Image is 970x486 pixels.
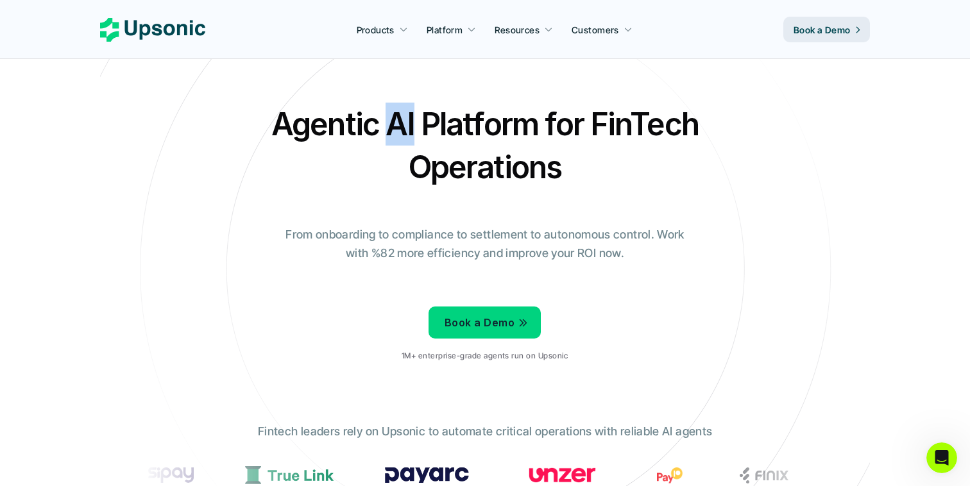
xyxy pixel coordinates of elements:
[258,423,712,441] p: Fintech leaders rely on Upsonic to automate critical operations with reliable AI agents
[429,306,541,339] a: Book a Demo
[349,18,416,41] a: Products
[445,314,515,332] p: Book a Demo
[794,23,851,37] p: Book a Demo
[926,442,957,473] iframe: Intercom live chat
[402,351,568,360] p: 1M+ enterprise-grade agents run on Upsonic
[427,23,463,37] p: Platform
[357,23,395,37] p: Products
[495,23,540,37] p: Resources
[783,17,870,42] a: Book a Demo
[260,103,710,189] h2: Agentic AI Platform for FinTech Operations
[572,23,619,37] p: Customers
[277,226,693,263] p: From onboarding to compliance to settlement to autonomous control. Work with %82 more efficiency ...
